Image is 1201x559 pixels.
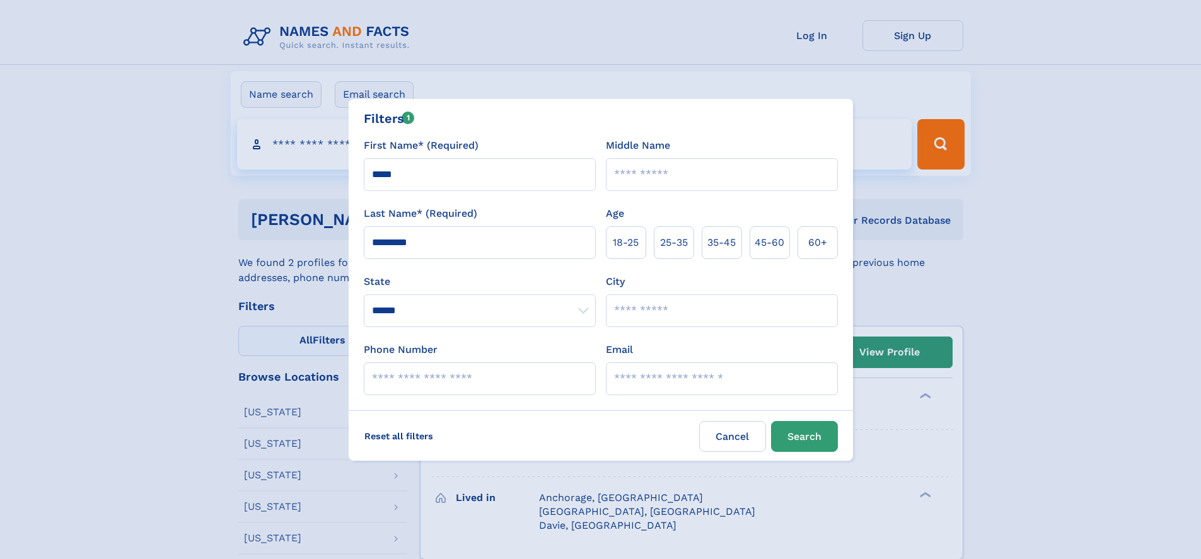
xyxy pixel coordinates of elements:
[707,235,736,250] span: 35‑45
[699,421,766,452] label: Cancel
[755,235,784,250] span: 45‑60
[364,138,479,153] label: First Name* (Required)
[660,235,688,250] span: 25‑35
[808,235,827,250] span: 60+
[606,342,633,357] label: Email
[364,206,477,221] label: Last Name* (Required)
[606,206,624,221] label: Age
[771,421,838,452] button: Search
[364,109,415,128] div: Filters
[606,274,625,289] label: City
[606,138,670,153] label: Middle Name
[613,235,639,250] span: 18‑25
[356,421,441,451] label: Reset all filters
[364,342,438,357] label: Phone Number
[364,274,596,289] label: State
